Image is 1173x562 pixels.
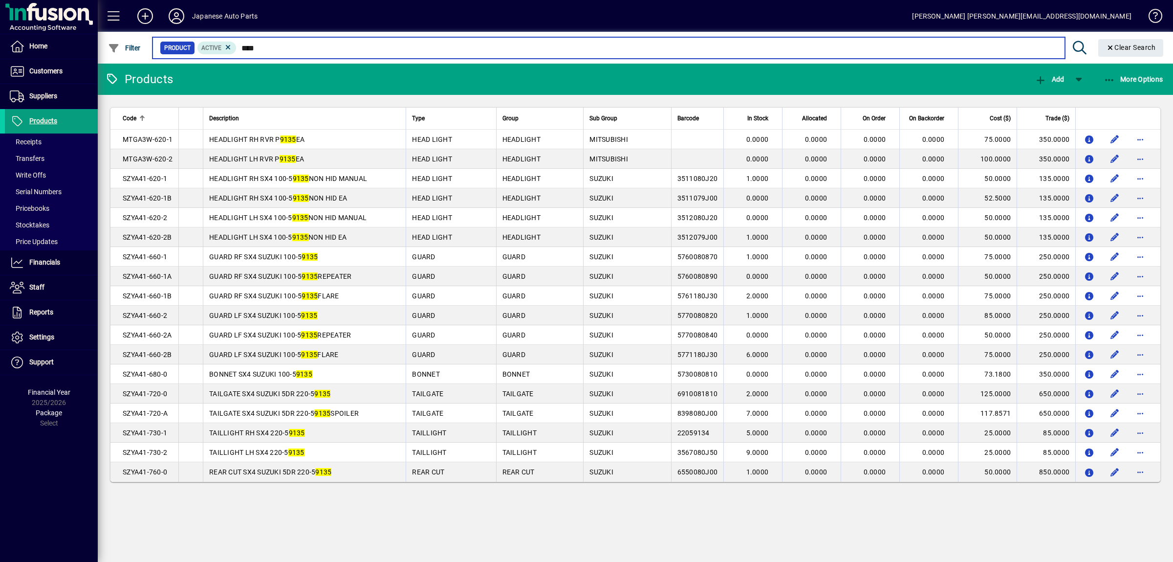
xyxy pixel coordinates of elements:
span: 0.0000 [805,233,827,241]
span: Suppliers [29,92,57,100]
td: 50.0000 [958,325,1017,345]
span: SUZUKI [589,175,613,182]
a: Reports [5,300,98,325]
span: 1.0000 [746,175,769,182]
mat-chip: Activation Status: Active [197,42,237,54]
span: 0.0000 [864,194,886,202]
span: HEADLIGHT LH RVR P EA [209,155,304,163]
span: GUARD [502,331,525,339]
span: 0.0000 [805,351,827,359]
span: 0.0000 [922,233,945,241]
span: In Stock [747,113,768,124]
span: HEADLIGHT [502,135,541,143]
span: GUARD [412,292,435,300]
span: Financial Year [28,388,70,396]
div: Japanese Auto Parts [192,8,258,24]
span: 0.0000 [864,272,886,280]
span: Package [36,409,62,417]
span: HEAD LIGHT [412,135,452,143]
span: Cost ($) [990,113,1011,124]
span: Pricebooks [10,204,49,212]
button: More options [1132,347,1148,362]
span: 0.0000 [746,155,769,163]
span: Product [164,43,191,53]
span: 2.0000 [746,292,769,300]
span: 0.0000 [805,175,827,182]
span: 0.0000 [922,175,945,182]
em: 9135 [301,331,317,339]
a: Suppliers [5,84,98,109]
span: Code [123,113,136,124]
span: SUZUKI [589,253,613,261]
td: 75.0000 [958,345,1017,364]
span: 5761180J30 [677,292,718,300]
button: Edit [1107,269,1123,284]
td: 250.0000 [1017,247,1075,267]
span: GUARD RF SX4 SUZUKI 100-5 [209,253,318,261]
span: Type [412,113,425,124]
em: 9135 [292,233,308,241]
span: SZYA41-660-1 [123,253,167,261]
span: HEADLIGHT [502,155,541,163]
span: SUZUKI [589,351,613,359]
a: Write Offs [5,167,98,183]
div: Code [123,113,173,124]
td: 135.0000 [1017,208,1075,227]
span: BONNET SX4 SUZUKI 100-5 [209,370,312,378]
td: 650.0000 [1017,384,1075,404]
span: Products [29,117,57,125]
span: 0.0000 [805,292,827,300]
td: 50.0000 [958,267,1017,286]
span: SUZUKI [589,390,613,398]
button: Edit [1107,464,1123,480]
span: GUARD [412,351,435,359]
button: Edit [1107,425,1123,441]
span: HEADLIGHT [502,194,541,202]
td: 75.0000 [958,247,1017,267]
span: 0.0000 [746,272,769,280]
div: On Backorder [906,113,953,124]
span: 0.0000 [864,312,886,319]
button: More options [1132,249,1148,265]
div: [PERSON_NAME] [PERSON_NAME][EMAIL_ADDRESS][DOMAIN_NAME] [912,8,1131,24]
span: 0.0000 [922,292,945,300]
span: 0.0000 [922,390,945,398]
span: 0.0000 [922,331,945,339]
span: 0.0000 [864,135,886,143]
a: Support [5,350,98,375]
span: 5770080820 [677,312,718,319]
span: HEADLIGHT LH SX4 100-5 NON HID EA [209,233,347,241]
span: 3511079J00 [677,194,718,202]
span: 0.0000 [805,390,827,398]
button: More options [1132,464,1148,480]
td: 250.0000 [1017,306,1075,325]
span: 0.0000 [864,175,886,182]
span: Transfers [10,155,44,162]
a: Customers [5,59,98,84]
span: HEADLIGHT RH SX4 100-5 NON HID EA [209,194,347,202]
span: SZYA41-660-2 [123,312,167,319]
span: 0.0000 [746,331,769,339]
td: 135.0000 [1017,227,1075,247]
span: 0.0000 [922,272,945,280]
span: 0.0000 [746,135,769,143]
button: Profile [161,7,192,25]
button: More options [1132,288,1148,304]
span: Active [201,45,221,51]
span: 0.0000 [805,370,827,378]
button: More options [1132,151,1148,167]
div: Type [412,113,490,124]
span: HEAD LIGHT [412,194,452,202]
span: MITSUBISHI [589,135,628,143]
td: 250.0000 [1017,345,1075,364]
span: GUARD LF SX4 SUZUKI 100-5 REPEATER [209,331,351,339]
span: On Order [863,113,886,124]
button: Edit [1107,249,1123,265]
button: Add [1032,70,1066,88]
span: SUZUKI [589,194,613,202]
span: Reports [29,308,53,316]
span: Serial Numbers [10,188,62,196]
span: 6.0000 [746,351,769,359]
span: MTGA3W-620-2 [123,155,173,163]
span: HEADLIGHT [502,175,541,182]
